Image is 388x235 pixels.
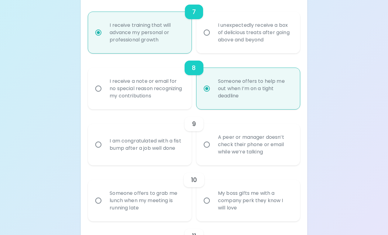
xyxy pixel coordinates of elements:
[105,130,188,159] div: I am congratulated with a fist bump after a job well done
[191,175,197,185] h6: 10
[192,7,196,17] h6: 7
[213,14,297,51] div: I unexpectedly receive a box of delicious treats after going above and beyond
[105,182,188,219] div: Someone offers to grab me lunch when my meeting is running late
[88,109,300,165] div: choice-group-check
[88,53,300,109] div: choice-group-check
[213,70,297,107] div: Someone offers to help me out when I’m on a tight deadline
[192,63,196,73] h6: 8
[192,119,196,129] h6: 9
[105,70,188,107] div: I receive a note or email for no special reason recognizing my contributions
[213,126,297,163] div: A peer or manager doesn’t check their phone or email while we’re talking
[105,14,188,51] div: I receive training that will advance my personal or professional growth
[88,165,300,221] div: choice-group-check
[213,182,297,219] div: My boss gifts me with a company perk they know I will love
